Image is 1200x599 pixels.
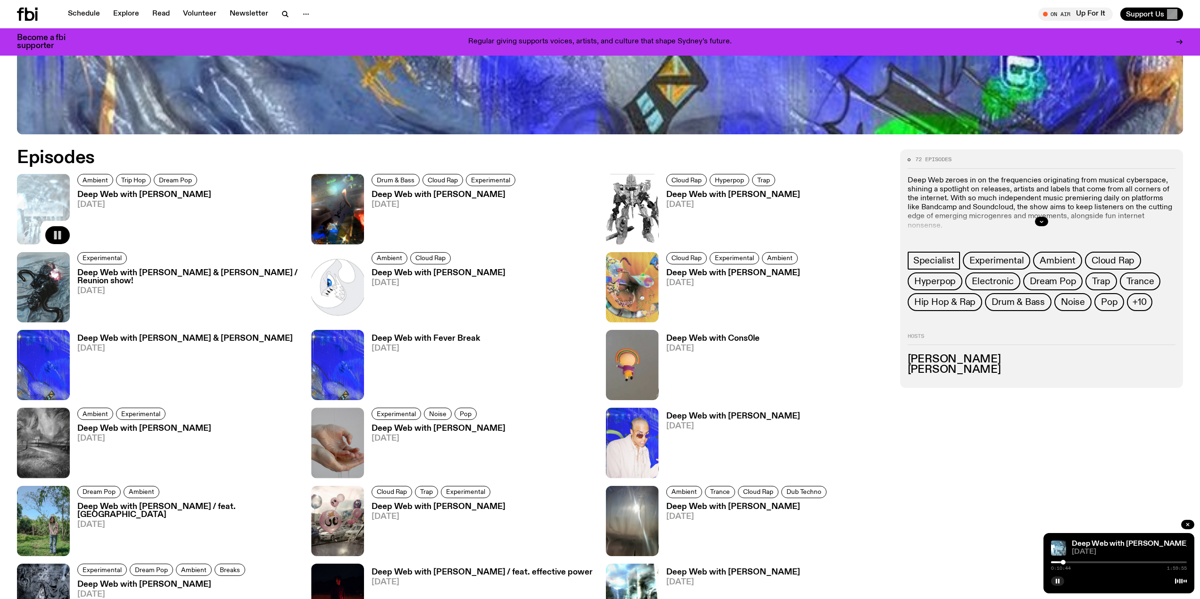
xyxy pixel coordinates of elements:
a: Hyperpop [908,272,962,290]
span: Trance [710,488,730,495]
a: Cloud Rap [738,486,778,498]
a: Explore [108,8,145,21]
span: Trip Hop [121,177,146,184]
a: Experimental [466,174,515,186]
a: Dream Pop [130,564,173,576]
h3: Deep Web with [PERSON_NAME] [666,412,800,420]
span: Pop [1101,297,1117,307]
a: Ambient [77,408,113,420]
span: [DATE] [666,201,800,209]
a: Deep Web with [PERSON_NAME][DATE] [70,425,211,478]
span: Ambient [1040,255,1076,266]
a: Pop [455,408,477,420]
a: Experimental [77,564,127,576]
a: Ambient [176,564,212,576]
a: Dream Pop [1023,272,1083,290]
a: Trip Hop [116,174,151,186]
a: Electronic [965,272,1020,290]
span: [DATE] [77,435,211,443]
span: Hip Hop & Rap [914,297,976,307]
a: Deep Web with Cons0le[DATE] [659,335,760,400]
button: Support Us [1120,8,1183,21]
h3: Become a fbi supporter [17,34,77,50]
span: Drum & Bass [992,297,1045,307]
h3: Deep Web with Cons0le [666,335,760,343]
a: Breaks [215,564,245,576]
span: Cloud Rap [671,254,702,262]
span: Specialist [913,255,954,266]
span: Ambient [83,410,108,418]
a: Trap [1085,272,1117,290]
a: Hip Hop & Rap [908,293,982,311]
span: Cloud Rap [1092,255,1134,266]
span: 1:59:55 [1167,566,1187,571]
h3: Deep Web with [PERSON_NAME] & [PERSON_NAME] / Reunion show! [77,269,300,285]
span: [DATE] [666,513,829,521]
a: Cloud Rap [1085,252,1141,270]
a: Experimental [372,408,421,420]
h2: Hosts [908,334,1175,345]
a: Trance [1120,272,1161,290]
span: Dream Pop [135,566,168,573]
a: Cloud Rap [372,486,412,498]
span: Trap [1092,276,1110,287]
span: [DATE] [372,435,505,443]
span: Support Us [1126,10,1164,18]
span: [DATE] [666,578,800,586]
span: 72 episodes [915,157,952,162]
h3: Deep Web with [PERSON_NAME] [372,425,505,433]
a: Specialist [908,252,960,270]
a: Deep Web with [PERSON_NAME][DATE] [364,269,505,322]
a: Experimental [963,252,1031,270]
span: Hyperpop [715,177,744,184]
h3: Deep Web with [PERSON_NAME] [372,191,518,199]
span: Ambient [181,566,207,573]
h3: Deep Web with [PERSON_NAME] [666,191,800,199]
a: Volunteer [177,8,222,21]
a: Cloud Rap [666,174,707,186]
a: Hyperpop [710,174,749,186]
a: Schedule [62,8,106,21]
h3: Deep Web with [PERSON_NAME] / feat. [GEOGRAPHIC_DATA] [77,503,300,519]
span: Ambient [671,488,697,495]
span: Ambient [377,254,402,262]
img: An abstract artwork, in bright blue with amorphous shapes, illustrated shimmers and small drawn c... [17,330,70,400]
a: Deep Web with [PERSON_NAME][DATE] [659,503,829,556]
a: Dream Pop [77,486,121,498]
span: Cloud Rap [377,488,407,495]
span: Dream Pop [83,488,116,495]
span: [DATE] [372,345,480,353]
a: Ambient [372,252,407,264]
span: Breaks [220,566,240,573]
a: Cloud Rap [410,252,451,264]
span: Drum & Bass [377,177,414,184]
span: Ambient [129,488,154,495]
h2: Episodes [17,149,791,166]
a: Pop [1094,293,1124,311]
span: [DATE] [372,201,518,209]
a: Experimental [441,486,490,498]
a: Deep Web with [PERSON_NAME][DATE] [659,412,800,478]
span: [DATE] [666,279,801,287]
h3: Deep Web with [PERSON_NAME] [666,503,829,511]
a: Deep Web with [PERSON_NAME] [1072,540,1189,548]
a: Noise [1054,293,1092,311]
span: Ambient [767,254,793,262]
span: Experimental [446,488,485,495]
span: Dream Pop [159,177,192,184]
span: Experimental [969,255,1024,266]
a: Cloud Rap [422,174,463,186]
a: Dub Techno [781,486,827,498]
a: Ambient [666,486,702,498]
h3: [PERSON_NAME] [908,354,1175,365]
h3: Deep Web with Fever Break [372,335,480,343]
span: Cloud Rap [743,488,773,495]
h3: Deep Web with [PERSON_NAME] [77,425,211,433]
a: Deep Web with [PERSON_NAME] & [PERSON_NAME][DATE] [70,335,293,400]
a: Deep Web with [PERSON_NAME][DATE] [364,425,505,478]
a: Deep Web with [PERSON_NAME] & [PERSON_NAME] / Reunion show![DATE] [70,269,300,322]
span: [DATE] [372,513,505,521]
a: Deep Web with [PERSON_NAME][DATE] [70,191,211,244]
span: Cloud Rap [415,254,446,262]
a: Experimental [77,252,127,264]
